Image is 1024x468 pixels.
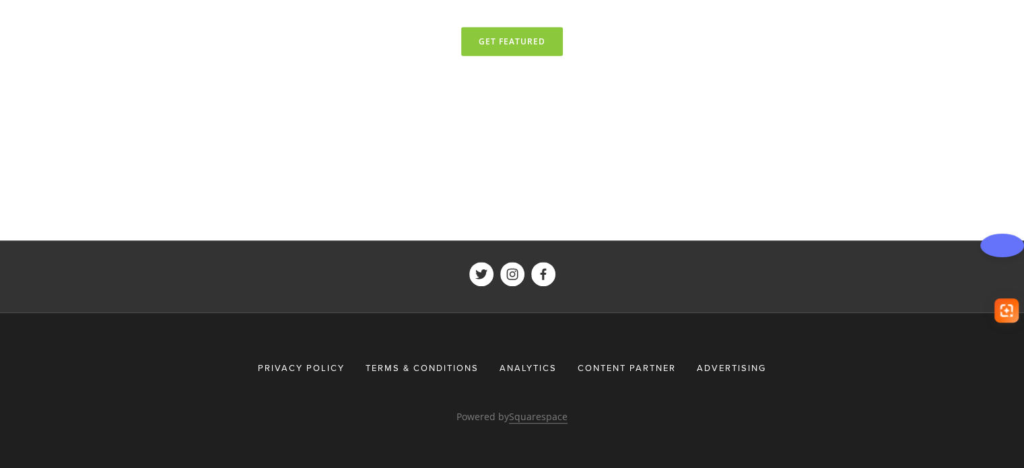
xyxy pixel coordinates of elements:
span: Privacy Policy [258,362,345,374]
a: ShelfTrend [469,262,493,286]
a: ShelfTrend [531,262,555,286]
p: Powered by [191,408,834,425]
div: Analytics [491,356,566,380]
span: Terms & Conditions [366,362,479,374]
a: Squarespace [509,410,568,424]
a: Terms & Conditions [357,356,487,380]
a: ShelfTrend [500,262,524,286]
span: Content Partner [578,362,676,374]
a: Advertising [688,356,766,380]
a: Privacy Policy [258,356,353,380]
a: Get Featured [461,27,563,56]
span: Advertising [697,362,766,374]
a: Content Partner [569,356,685,380]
